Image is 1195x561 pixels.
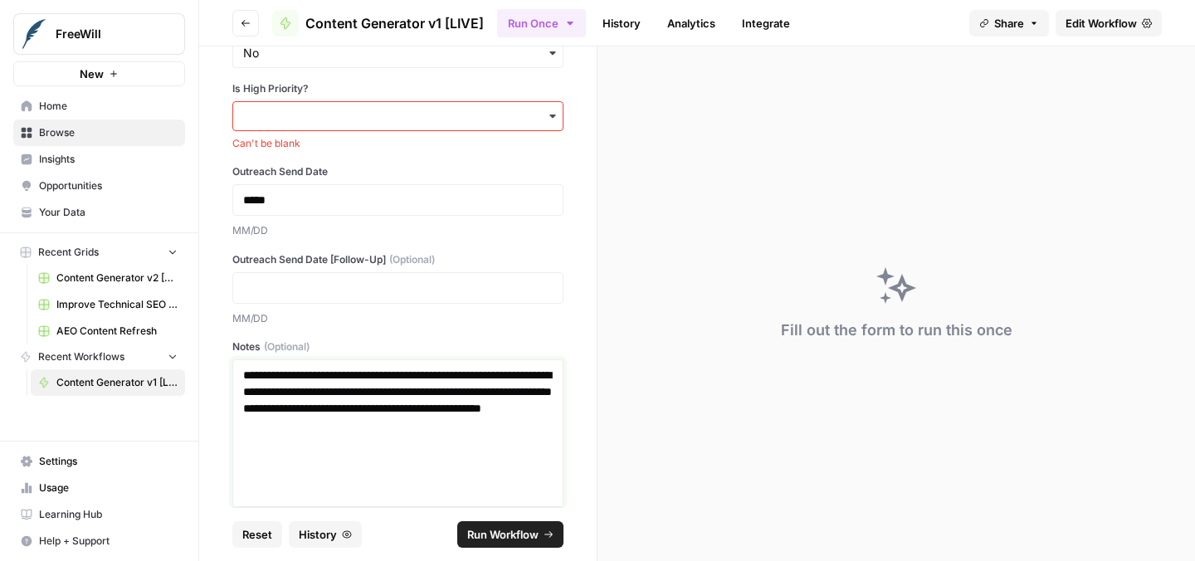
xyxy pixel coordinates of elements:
img: FreeWill Logo [19,19,49,49]
button: Workspace: FreeWill [13,13,185,55]
span: Can't be blank [232,136,563,151]
a: AEO Content Refresh [31,318,185,344]
span: Run Workflow [467,526,539,543]
span: (Optional) [389,252,435,267]
button: New [13,61,185,86]
label: Is High Priority? [232,81,563,96]
a: Opportunities [13,173,185,199]
div: Fill out the form to run this once [781,319,1012,342]
span: FreeWill [56,26,156,42]
span: AEO Content Refresh [56,324,178,339]
button: Share [969,10,1049,37]
span: Home [39,99,178,114]
span: Content Generator v1 [LIVE] [56,375,178,390]
span: Content Generator v2 [DRAFT] Test [56,271,178,285]
a: Improve Technical SEO for Page [31,291,185,318]
span: Insights [39,152,178,167]
a: Integrate [732,10,800,37]
a: Settings [13,448,185,475]
span: Learning Hub [39,507,178,522]
label: Outreach Send Date [Follow-Up] [232,252,563,267]
label: Notes [232,339,563,354]
span: (Optional) [264,339,310,354]
span: Your Data [39,205,178,220]
span: Opportunities [39,178,178,193]
span: Browse [39,125,178,140]
button: Recent Workflows [13,344,185,369]
a: Content Generator v1 [LIVE] [272,10,484,37]
a: Usage [13,475,185,501]
a: Content Generator v2 [DRAFT] Test [31,265,185,291]
span: Edit Workflow [1066,15,1137,32]
a: Analytics [657,10,725,37]
button: Recent Grids [13,240,185,265]
span: Settings [39,454,178,469]
span: Reset [242,526,272,543]
button: Reset [232,521,282,548]
span: History [299,526,337,543]
a: Learning Hub [13,501,185,528]
a: Home [13,93,185,120]
span: Content Generator v1 [LIVE] [305,13,484,33]
span: Share [994,15,1024,32]
label: Outreach Send Date [232,164,563,179]
span: Improve Technical SEO for Page [56,297,178,312]
span: Recent Workflows [38,349,124,364]
input: No [243,45,553,61]
button: Run Workflow [457,521,563,548]
a: Insights [13,146,185,173]
span: New [80,66,104,82]
button: History [289,521,362,548]
a: Your Data [13,199,185,226]
span: Usage [39,481,178,495]
button: Help + Support [13,528,185,554]
p: MM/DD [232,222,563,239]
button: Run Once [497,9,586,37]
a: Browse [13,120,185,146]
a: History [593,10,651,37]
span: Recent Grids [38,245,99,260]
span: Help + Support [39,534,178,549]
p: MM/DD [232,310,563,327]
a: Content Generator v1 [LIVE] [31,369,185,396]
a: Edit Workflow [1056,10,1162,37]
